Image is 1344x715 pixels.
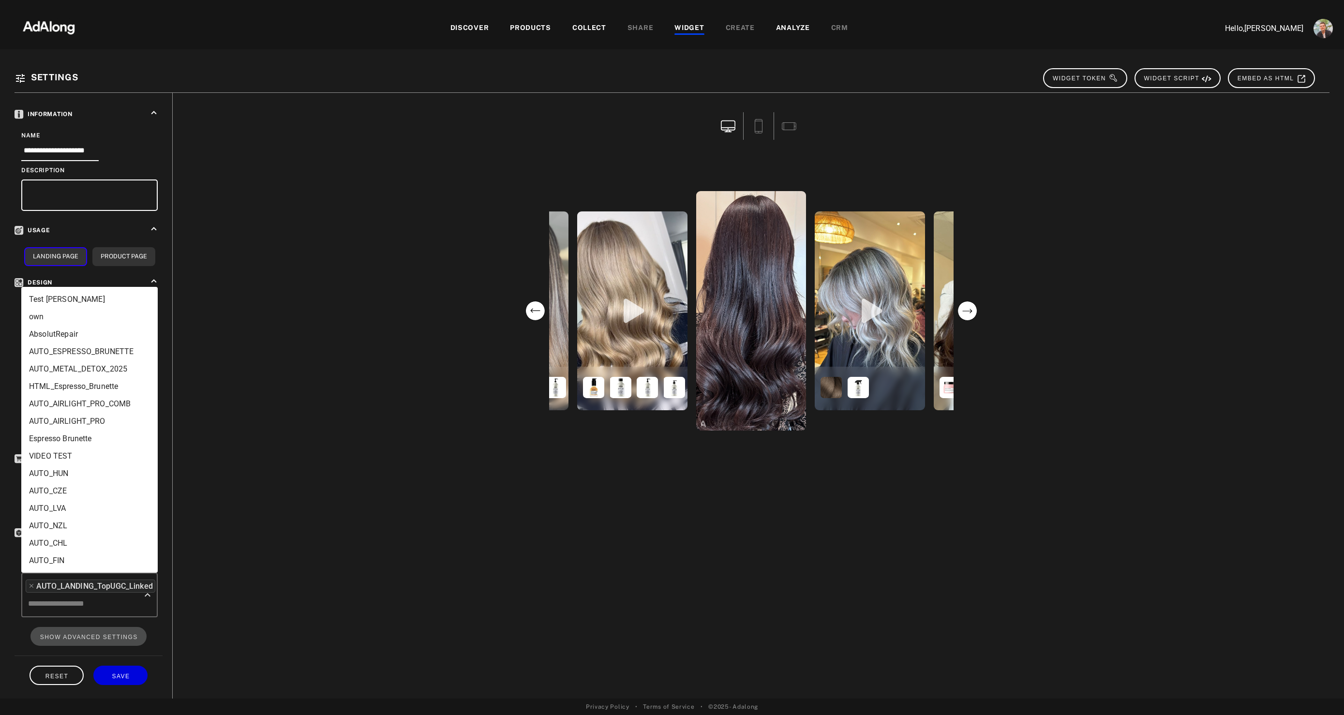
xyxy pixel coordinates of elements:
i: keyboard_arrow_up [149,223,159,234]
div: COLLECT [572,23,606,34]
li: Espresso Brunette [21,430,158,447]
img: 메탈 디엑스 케어 [663,377,685,399]
div: AUTO_LANDING_TopUGC_Linked [36,581,153,592]
div: open the preview of the instagram content created by adornsalonsd [932,209,1046,412]
li: AUTO_HUN [21,465,158,482]
span: WIDGET SCRIPT [1144,75,1212,82]
div: DISCOVER [450,23,489,34]
li: HTML_Espresso_Brunette [21,378,158,395]
span: • [701,702,703,711]
div: open the preview of the instagram content created by hairbyavaconnell [813,209,927,412]
button: SHOW ADVANCED SETTINGS [30,627,147,646]
li: AUTO_AIRLIGHT_PRO_COMB [21,395,158,413]
span: Design [15,279,52,286]
button: SAVE [93,666,148,685]
iframe: Chat Widget [1296,669,1344,715]
a: Privacy Policy [586,702,629,711]
span: SAVE [112,673,130,680]
img: 메탈 디엑스 샴푸 [637,377,658,399]
svg: previous [525,301,545,321]
div: Description [21,166,158,175]
button: RESET [30,666,84,685]
div: ANALYZE [776,23,810,34]
li: AUTO_DNK [21,569,158,587]
li: VIDEO TEST [21,447,158,465]
li: AUTO_CZE [21,482,158,500]
span: RESET [45,673,69,680]
img: 비타미노 컬러 마스크 [940,377,961,399]
li: AUTO_CHL [21,535,158,552]
li: Test [PERSON_NAME] [21,291,158,308]
button: Landing Page [24,247,87,266]
svg: next [957,301,977,321]
li: AUTO_FIN [21,552,158,569]
img: 메탈 디엑스 프리 트리트먼트 [848,377,869,399]
span: • [635,702,638,711]
li: AUTO_LVA [21,500,158,517]
img: 다이아 라이트 8.18 [821,377,842,399]
button: WIDGET TOKEN [1043,68,1127,88]
button: Product Page [92,247,155,266]
img: 63233d7d88ed69de3c212112c67096b6.png [6,12,91,41]
span: SHOW ADVANCED SETTINGS [40,634,138,641]
div: CRM [831,23,848,34]
button: Close [141,588,154,602]
a: Terms of Service [643,702,694,711]
li: AUTO_AIRLIGHT_PRO [21,413,158,430]
span: Settings [31,72,78,82]
div: open the preview of the instagram content created by abhishek___artist_ [694,189,808,432]
span: Usage [15,227,50,234]
button: Account settings [1311,16,1335,41]
li: AUTO_ESPRESSO_BRUNETTE [21,343,158,360]
span: EMBED AS HTML [1238,75,1306,82]
button: WIDGET SCRIPT [1135,68,1221,88]
span: Information [15,111,73,118]
img: 메탈 디엑스 오일 [583,377,605,399]
li: AbsolutRepair [21,326,158,343]
i: keyboard_arrow_up [149,107,159,118]
div: CREATE [726,23,755,34]
div: Name [21,131,158,140]
span: © 2025 - Adalong [708,702,758,711]
i: keyboard_arrow_up [149,276,159,286]
img: 메탈 디엑스 샴푸 [544,377,566,399]
span: WIDGET TOKEN [1053,75,1118,82]
button: EMBED AS HTML [1228,68,1315,88]
div: open the preview of the instagram content created by _.hairbypaige._ [575,209,689,412]
li: AUTO_METAL_DETOX_2025 [21,360,158,378]
li: own [21,308,158,326]
p: Hello, [PERSON_NAME] [1207,23,1303,34]
div: WIDGET [674,23,704,34]
span: Type [15,529,44,536]
div: SHARE [627,23,654,34]
span: Products [15,455,63,462]
div: PRODUCTS [510,23,551,34]
img: 메탈 디엑스 샴푸 [610,377,631,399]
img: ACg8ocLjEk1irI4XXb49MzUGwa4F_C3PpCyg-3CPbiuLEZrYEA=s96-c [1314,19,1333,38]
li: AUTO_NZL [21,517,158,535]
